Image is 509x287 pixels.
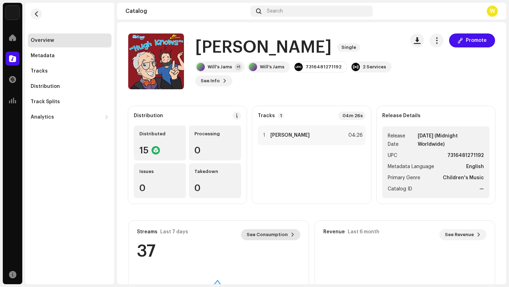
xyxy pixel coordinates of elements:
[466,163,484,171] strong: English
[137,229,157,235] div: Streams
[323,229,345,235] div: Revenue
[247,228,288,242] span: See Consumption
[28,33,111,47] re-m-nav-item: Overview
[388,132,417,149] span: Release Date
[270,133,310,138] strong: [PERSON_NAME]
[338,112,365,120] div: 04m 26s
[241,229,300,240] button: See Consumption
[278,113,284,119] p-badge: 1
[28,110,111,124] re-m-nav-dropdown: Analytics
[28,49,111,63] re-m-nav-item: Metadata
[388,163,434,171] span: Metadata Language
[28,80,111,93] re-m-nav-item: Distribution
[267,8,283,14] span: Search
[443,174,484,182] strong: Children's Music
[195,75,232,86] button: See Info
[31,38,54,43] div: Overview
[388,174,420,182] span: Primary Genre
[31,84,60,89] div: Distribution
[382,113,421,119] strong: Release Details
[487,6,498,17] div: W
[388,185,412,193] span: Catalog ID
[31,68,48,74] div: Tracks
[31,99,60,105] div: Track Splits
[134,113,163,119] div: Distribution
[306,64,341,70] div: 7316481271192
[337,43,360,52] span: Single
[479,185,484,193] strong: —
[363,64,386,70] div: 2 Services
[31,53,55,59] div: Metadata
[194,169,236,174] div: Takedown
[195,36,332,59] h1: [PERSON_NAME]
[445,228,474,242] span: See Revenue
[6,6,20,20] img: 190830b2-3b53-4b0d-992c-d3620458de1d
[439,229,486,240] button: See Revenue
[125,8,248,14] div: Catalog
[194,131,236,137] div: Processing
[449,33,495,47] button: Promote
[28,64,111,78] re-m-nav-item: Tracks
[139,169,180,174] div: Issues
[418,132,484,149] strong: [DATE] (Midnight Worldwide)
[347,131,363,139] div: 04:26
[348,229,379,235] div: Last 6 month
[31,114,54,120] div: Analytics
[201,74,220,88] span: See Info
[139,131,180,137] div: Distributed
[235,63,242,70] div: +1
[447,151,484,160] strong: 7316481271192
[208,64,232,70] div: Will's Jams
[258,113,275,119] strong: Tracks
[160,229,188,235] div: Last 7 days
[28,95,111,109] re-m-nav-item: Track Splits
[260,64,284,70] div: Will's Jams
[388,151,397,160] span: UPC
[466,33,487,47] span: Promote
